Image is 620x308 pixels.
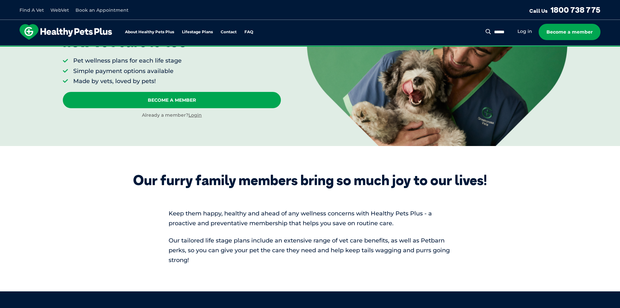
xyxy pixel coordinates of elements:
span: Proactive, preventative wellness program designed to keep your pet healthier and happier for longer [188,46,432,51]
a: About Healthy Pets Plus [125,30,174,34]
div: Already a member? [63,112,281,119]
a: Log in [517,28,532,35]
img: hpp-logo [20,24,112,40]
a: Lifestage Plans [182,30,213,34]
a: Login [188,112,202,118]
span: Call Us [529,7,548,14]
a: Call Us1800 738 775 [529,5,600,15]
p: Loving them is easy, now vet care is too [63,17,194,50]
li: Simple payment options available [73,67,182,75]
span: Keep them happy, healthy and ahead of any wellness concerns with Healthy Pets Plus - a proactive ... [169,210,432,227]
a: Become a member [539,24,600,40]
a: FAQ [244,30,253,34]
a: WebVet [50,7,69,13]
a: Book an Appointment [76,7,129,13]
li: Made by vets, loved by pets! [73,77,182,85]
a: Contact [221,30,237,34]
a: Find A Vet [20,7,44,13]
a: Become A Member [63,92,281,108]
span: Our tailored life stage plans include an extensive range of vet care benefits, as well as Petbarn... [169,237,450,264]
button: Search [484,28,492,35]
li: Pet wellness plans for each life stage [73,57,182,65]
div: Our furry family members bring so much joy to our lives! [133,172,487,188]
